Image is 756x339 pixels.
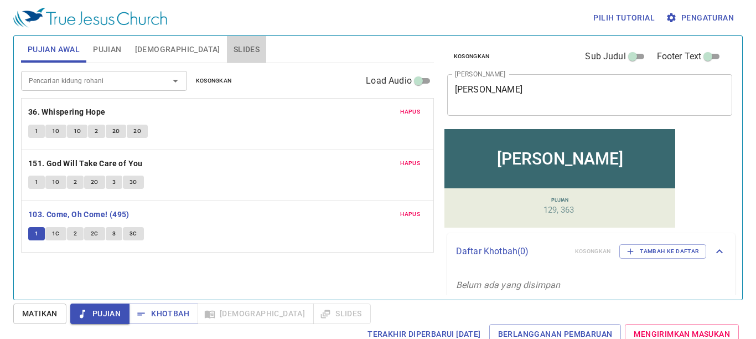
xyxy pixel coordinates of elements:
button: 2C [106,125,127,138]
button: 2C [127,125,148,138]
span: Pilih tutorial [593,11,655,25]
span: Pujian [79,307,121,321]
button: 3 [106,176,122,189]
button: 2 [67,176,84,189]
p: Daftar Khotbah ( 0 ) [456,245,566,258]
span: 3 [112,177,116,187]
span: 2 [95,126,98,136]
span: Slides [234,43,260,56]
button: 151. God Will Take Care of You [28,157,144,171]
span: Matikan [22,307,58,321]
span: 2 [74,177,77,187]
span: Sub Judul [585,50,625,63]
span: [DEMOGRAPHIC_DATA] [135,43,220,56]
span: 3C [130,229,137,239]
button: 3 [106,227,122,240]
span: 2C [91,229,99,239]
span: Footer Text [657,50,702,63]
button: 2 [67,227,84,240]
button: 3C [123,227,144,240]
b: 103. Come, Oh Come! (495) [28,208,130,222]
span: 1C [52,229,60,239]
button: 36. Whispering Hope [28,105,107,119]
img: True Jesus Church [13,8,167,28]
span: Tambah ke Daftar [626,246,699,256]
span: 1C [52,177,60,187]
button: 103. Come, Oh Come! (495) [28,208,131,222]
span: 2 [74,229,77,239]
b: 151. God Will Take Care of You [28,157,143,171]
button: 1C [45,227,66,240]
button: Open [168,73,183,89]
span: Hapus [400,209,420,219]
span: Kosongkan [454,52,490,61]
button: 2C [84,227,105,240]
span: Kosongkan [196,76,232,86]
button: 1C [45,125,66,138]
span: 1 [35,126,38,136]
button: 1C [45,176,66,189]
button: Hapus [393,208,427,221]
span: 1C [74,126,81,136]
span: 1 [35,229,38,239]
button: Matikan [13,304,66,324]
button: 1C [67,125,88,138]
span: 3C [130,177,137,187]
span: 2C [91,177,99,187]
button: 2 [88,125,105,138]
span: Khotbah [138,307,189,321]
button: Pujian [70,304,130,324]
button: 3C [123,176,144,189]
button: Pilih tutorial [589,8,659,28]
button: Hapus [393,157,427,170]
i: Belum ada yang disimpan [456,280,560,290]
button: 2C [84,176,105,189]
span: Pujian Awal [28,43,80,56]
span: Load Audio [366,74,412,88]
button: Khotbah [129,304,198,324]
div: Daftar Khotbah(0)KosongkanTambah ke Daftar [447,233,735,270]
span: 3 [112,229,116,239]
span: 1 [35,177,38,187]
button: 1 [28,227,45,240]
span: 1C [52,126,60,136]
button: 1 [28,176,45,189]
button: Kosongkan [447,50,496,63]
span: 2C [133,126,141,136]
span: Hapus [400,107,420,117]
span: Pujian [93,43,121,56]
iframe: from-child [443,127,677,229]
span: Hapus [400,158,420,168]
button: Tambah ke Daftar [619,244,706,259]
b: 36. Whispering Hope [28,105,106,119]
button: 1 [28,125,45,138]
span: 2C [112,126,120,136]
button: Kosongkan [189,74,239,88]
span: Pengaturan [668,11,734,25]
button: Hapus [393,105,427,119]
textarea: [PERSON_NAME] [455,84,725,105]
button: Pengaturan [664,8,738,28]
